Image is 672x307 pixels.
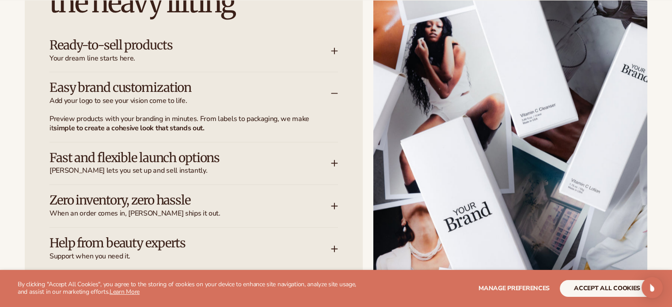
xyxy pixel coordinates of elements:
[49,38,304,52] h3: Ready-to-sell products
[49,252,331,261] span: Support when you need it.
[49,209,331,218] span: When an order comes in, [PERSON_NAME] ships it out.
[49,54,331,63] span: Your dream line starts here.
[49,151,304,165] h3: Fast and flexible launch options
[49,81,304,95] h3: Easy brand customization
[53,123,204,133] strong: simple to create a cohesive look that stands out.
[49,166,331,175] span: [PERSON_NAME] lets you set up and sell instantly.
[49,96,331,106] span: Add your logo to see your vision come to life.
[49,193,304,207] h3: Zero inventory, zero hassle
[560,280,654,297] button: accept all cookies
[478,280,550,297] button: Manage preferences
[110,288,140,296] a: Learn More
[642,277,663,298] div: Open Intercom Messenger
[478,284,550,292] span: Manage preferences
[49,236,304,250] h3: Help from beauty experts
[18,281,366,296] p: By clicking "Accept All Cookies", you agree to the storing of cookies on your device to enhance s...
[49,114,327,133] p: Preview products with your branding in minutes. From labels to packaging, we make it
